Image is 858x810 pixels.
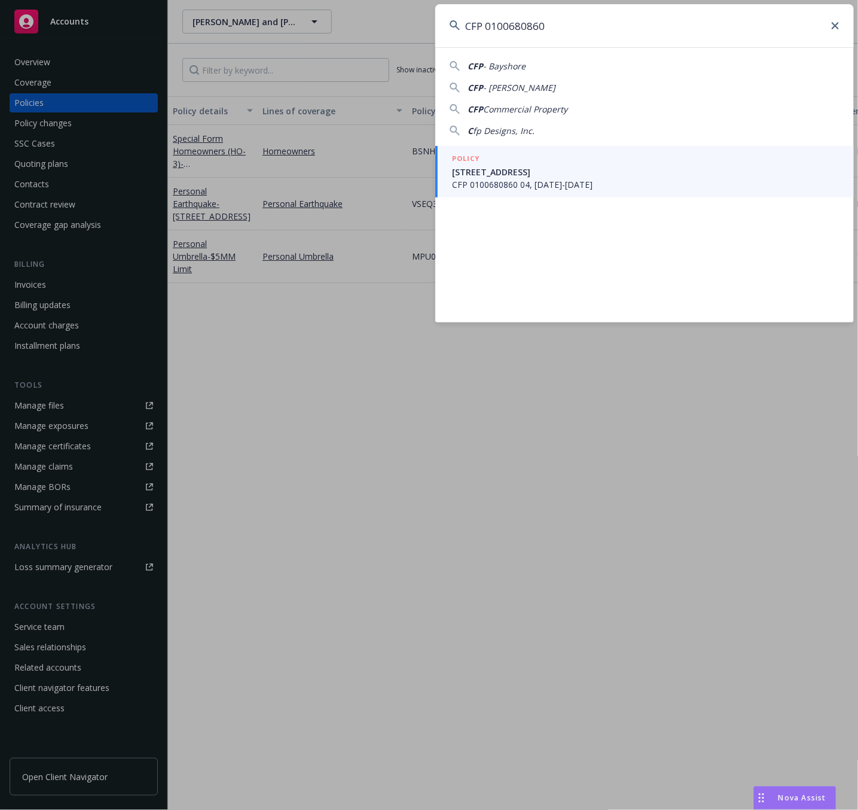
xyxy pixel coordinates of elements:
[468,125,473,136] span: C
[452,166,839,178] span: [STREET_ADDRESS]
[483,82,555,93] span: - [PERSON_NAME]
[468,103,483,115] span: CFP
[754,787,769,809] div: Drag to move
[468,60,483,72] span: CFP
[753,786,836,810] button: Nova Assist
[435,146,854,197] a: POLICY[STREET_ADDRESS]CFP 0100680860 04, [DATE]-[DATE]
[452,153,480,165] h5: POLICY
[452,178,839,191] span: CFP 0100680860 04, [DATE]-[DATE]
[483,103,567,115] span: Commercial Property
[435,4,854,47] input: Search...
[778,793,826,803] span: Nova Assist
[468,82,483,93] span: CFP
[483,60,526,72] span: - Bayshore
[473,125,535,136] span: fp Designs, Inc.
